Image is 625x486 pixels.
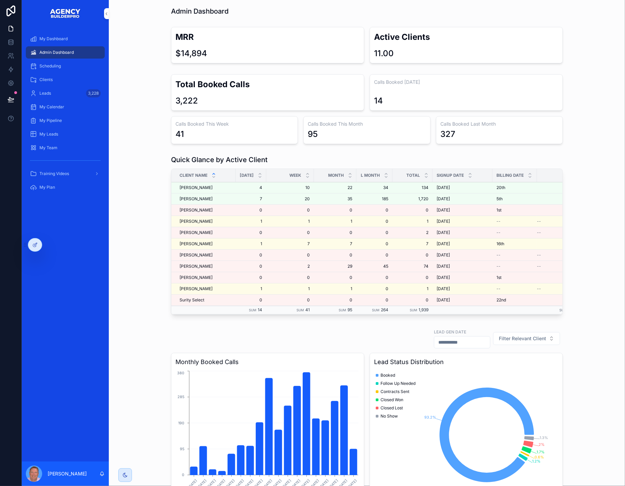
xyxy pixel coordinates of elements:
span: [DATE] [437,252,450,258]
a: 2 [396,230,428,235]
span: Client Name [180,173,207,178]
span: 22nd [496,297,506,303]
h3: Calls Booked [DATE] [374,79,558,85]
a: 1,720 [396,196,428,202]
span: 1 [270,219,310,224]
a: 0 [360,219,388,224]
tspan: 95 [180,447,184,451]
span: [PERSON_NAME] [180,252,213,258]
span: [DATE] [437,219,450,224]
a: 0 [240,297,262,303]
a: My Dashboard [26,33,105,45]
a: 22 [318,185,352,190]
span: Closed Won [381,397,403,403]
a: 0 [318,230,352,235]
span: 0 [240,252,262,258]
a: 22nd [496,297,533,303]
div: 3,228 [86,89,101,97]
p: [PERSON_NAME] [48,470,87,477]
small: Sum [372,308,379,312]
span: [DATE] [437,286,450,292]
a: 0 [360,207,388,213]
tspan: 1.2% [532,459,540,464]
span: [DATE] [437,241,450,247]
h3: Calls Booked This Month [308,121,426,127]
span: 0 [240,230,262,235]
a: 20 [270,196,310,202]
span: $2,500 [537,241,580,247]
span: -- [537,286,541,292]
a: [DATE] [437,286,488,292]
span: 0 [360,297,388,303]
span: [PERSON_NAME] [180,286,213,292]
a: [DATE] [437,230,488,235]
div: 327 [440,129,455,140]
a: 7 [318,241,352,247]
span: 2 [270,264,310,269]
span: [DATE] [240,173,254,178]
small: Sum [339,308,346,312]
a: -- [537,286,580,292]
a: 0 [318,252,352,258]
span: My Dashboard [39,36,68,42]
span: 7 [396,241,428,247]
span: Week [289,173,301,178]
a: [PERSON_NAME] [180,252,232,258]
a: [DATE] [437,297,488,303]
a: Training Videos [26,168,105,180]
span: $1,847 [537,297,580,303]
span: 0 [396,297,428,303]
span: 0 [360,230,388,235]
span: -- [537,230,541,235]
a: 34 [360,185,388,190]
span: -- [496,286,501,292]
span: 5th [496,196,503,202]
a: [PERSON_NAME] [180,286,232,292]
a: 0 [270,252,310,258]
span: Clients [39,77,53,82]
span: -- [537,264,541,269]
a: 4 [240,185,262,190]
div: $14,894 [175,48,207,59]
a: [PERSON_NAME] [180,219,232,224]
a: [PERSON_NAME] [180,196,232,202]
h3: Calls Booked This Week [175,121,293,127]
a: 0 [270,275,310,280]
span: 0 [396,275,428,280]
a: 1 [396,286,428,292]
a: [PERSON_NAME] [180,207,232,213]
a: 0 [396,252,428,258]
a: 0 [396,207,428,213]
tspan: 0 [182,473,184,477]
a: 0 [270,207,310,213]
span: 29 [318,264,352,269]
span: 1 [240,286,262,292]
span: 41 [305,307,310,312]
tspan: 1.7% [537,450,544,455]
a: -- [537,252,580,258]
a: 5th [496,196,533,202]
tspan: 0.6% [535,455,544,459]
span: Admin Dashboard [39,50,74,55]
a: [DATE] [437,196,488,202]
a: 1 [396,219,428,224]
span: 1st [496,207,502,213]
div: 14 [374,95,383,106]
span: 0 [360,252,388,258]
a: 0 [360,241,388,247]
a: [DATE] [437,219,488,224]
a: 35 [318,196,352,202]
a: -- [496,230,533,235]
a: [DATE] [437,185,488,190]
a: 1 [318,219,352,224]
span: -- [537,219,541,224]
